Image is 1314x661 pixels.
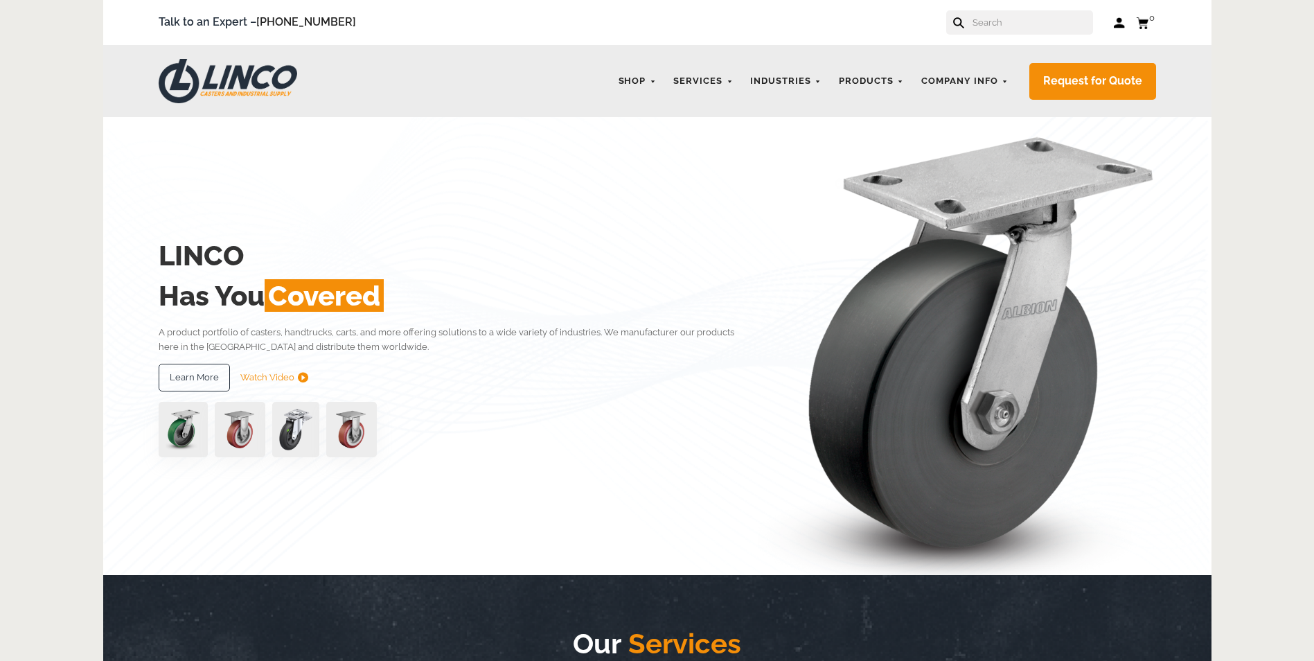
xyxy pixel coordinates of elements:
img: LINCO CASTERS & INDUSTRIAL SUPPLY [159,59,297,103]
input: Search [971,10,1093,35]
span: Services [621,627,741,660]
p: A product portfolio of casters, handtrucks, carts, and more offering solutions to a wide variety ... [159,325,755,355]
h2: LINCO [159,236,755,276]
a: Services [666,68,740,95]
a: Watch Video [240,364,308,391]
a: Learn More [159,364,230,391]
a: Log in [1114,16,1126,30]
a: Request for Quote [1029,63,1156,100]
span: Covered [265,279,384,312]
a: Company Info [914,68,1015,95]
span: 0 [1149,12,1155,23]
h2: Has You [159,276,755,316]
a: Products [832,68,911,95]
a: 0 [1136,14,1156,31]
img: subtract.png [298,372,308,382]
a: Industries [743,68,828,95]
img: linco_caster [758,117,1156,575]
img: capture-59611-removebg-preview-1.png [326,402,377,457]
span: Talk to an Expert – [159,13,356,32]
img: pn3orx8a-94725-1-1-.png [159,402,208,457]
a: [PHONE_NUMBER] [256,15,356,28]
img: capture-59611-removebg-preview-1.png [215,402,265,457]
img: lvwpp200rst849959jpg-30522-removebg-preview-1.png [272,402,319,457]
a: Shop [612,68,664,95]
